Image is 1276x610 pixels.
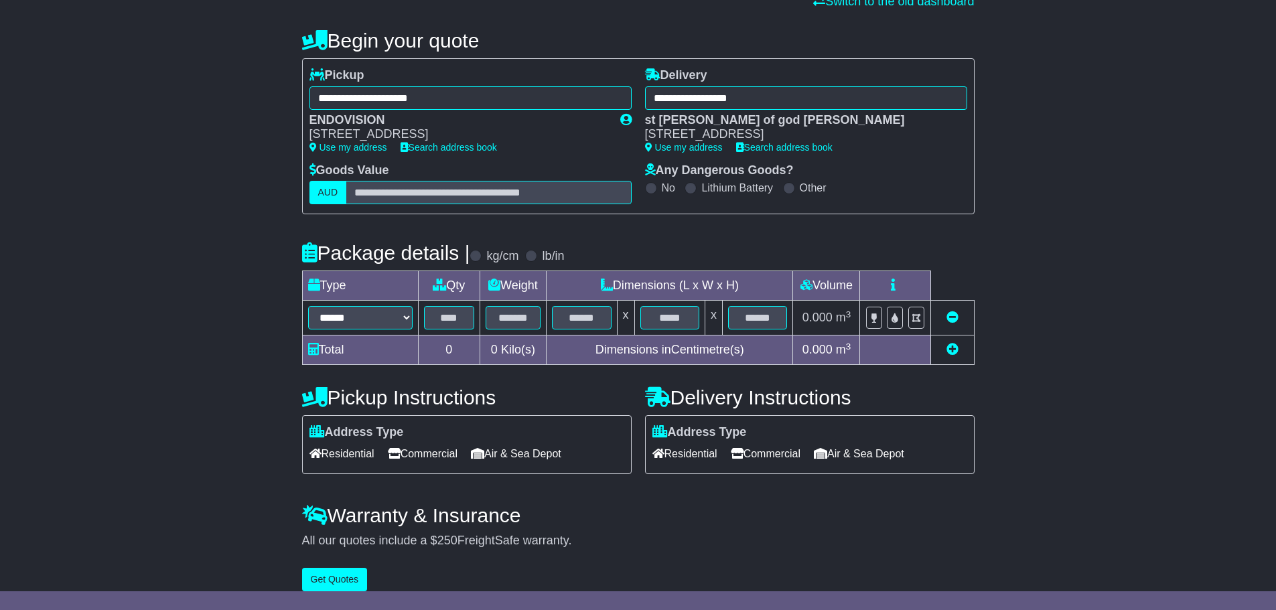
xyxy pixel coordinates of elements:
span: m [836,311,851,324]
h4: Pickup Instructions [302,386,632,408]
label: lb/in [542,249,564,264]
h4: Begin your quote [302,29,975,52]
td: Volume [793,271,860,301]
td: x [705,301,723,335]
a: Search address book [401,142,497,153]
span: 0 [491,343,498,356]
span: Residential [652,443,717,464]
td: x [617,301,634,335]
div: st [PERSON_NAME] of god [PERSON_NAME] [645,113,954,128]
a: Use my address [309,142,387,153]
td: Qty [418,271,480,301]
h4: Package details | [302,242,470,264]
span: 250 [437,534,457,547]
label: Address Type [309,425,404,440]
label: No [662,181,675,194]
td: Total [302,335,418,365]
label: Address Type [652,425,747,440]
span: Commercial [388,443,457,464]
span: Air & Sea Depot [471,443,561,464]
td: Type [302,271,418,301]
a: Use my address [645,142,723,153]
div: ENDOVISION [309,113,607,128]
a: Search address book [736,142,833,153]
label: kg/cm [486,249,518,264]
td: 0 [418,335,480,365]
td: Weight [480,271,547,301]
div: [STREET_ADDRESS] [645,127,954,142]
sup: 3 [846,309,851,319]
label: Any Dangerous Goods? [645,163,794,178]
div: [STREET_ADDRESS] [309,127,607,142]
h4: Delivery Instructions [645,386,975,408]
div: All our quotes include a $ FreightSafe warranty. [302,534,975,548]
sup: 3 [846,341,851,352]
label: Delivery [645,68,707,83]
span: Commercial [731,443,800,464]
span: Residential [309,443,374,464]
a: Remove this item [946,311,959,324]
label: AUD [309,181,347,204]
label: Lithium Battery [701,181,773,194]
a: Add new item [946,343,959,356]
h4: Warranty & Insurance [302,504,975,526]
label: Goods Value [309,163,389,178]
span: m [836,343,851,356]
td: Dimensions in Centimetre(s) [547,335,793,365]
span: 0.000 [802,311,833,324]
td: Dimensions (L x W x H) [547,271,793,301]
label: Other [800,181,827,194]
button: Get Quotes [302,568,368,591]
td: Kilo(s) [480,335,547,365]
label: Pickup [309,68,364,83]
span: 0.000 [802,343,833,356]
span: Air & Sea Depot [814,443,904,464]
